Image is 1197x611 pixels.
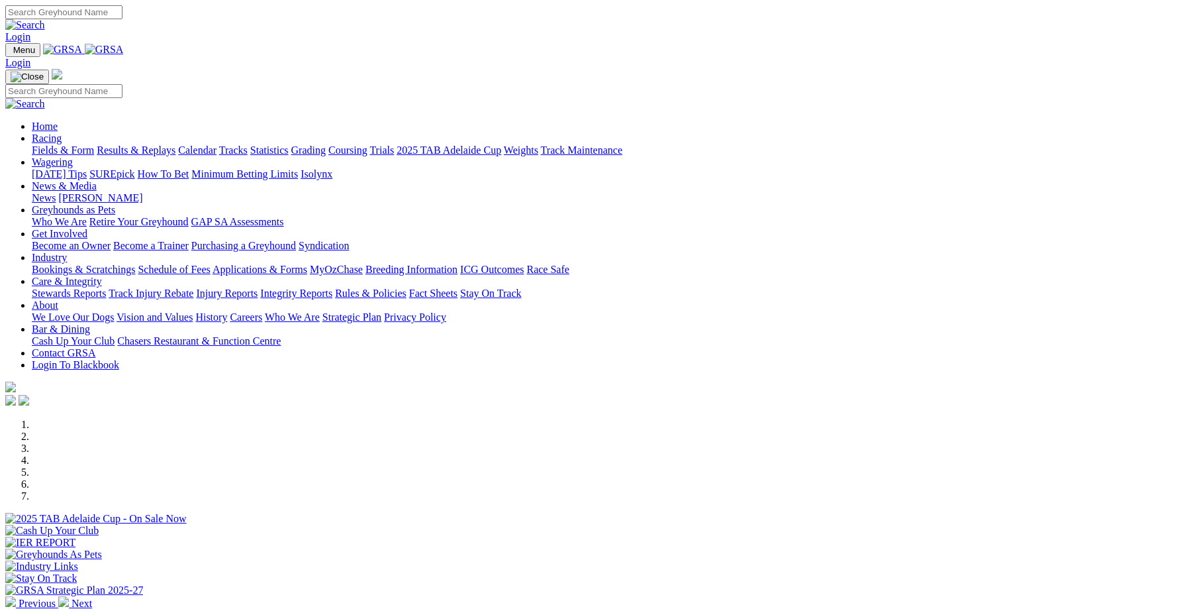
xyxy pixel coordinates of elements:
img: 2025 TAB Adelaide Cup - On Sale Now [5,513,187,525]
a: Minimum Betting Limits [191,168,298,180]
div: Industry [32,264,1192,276]
a: Trials [369,144,394,156]
div: About [32,311,1192,323]
a: Greyhounds as Pets [32,204,115,215]
a: Careers [230,311,262,323]
a: Applications & Forms [213,264,307,275]
a: Grading [291,144,326,156]
a: Strategic Plan [322,311,381,323]
img: Cash Up Your Club [5,525,99,537]
a: We Love Our Dogs [32,311,114,323]
a: Login [5,31,30,42]
img: GRSA [85,44,124,56]
a: Weights [504,144,538,156]
a: Login [5,57,30,68]
a: News [32,192,56,203]
img: Close [11,72,44,82]
img: Search [5,98,45,110]
a: Retire Your Greyhound [89,216,189,227]
span: Next [72,598,92,609]
a: 2025 TAB Adelaide Cup [397,144,501,156]
a: Stewards Reports [32,288,106,299]
img: IER REPORT [5,537,75,549]
a: Bar & Dining [32,323,90,335]
a: Next [58,598,92,609]
a: Race Safe [526,264,569,275]
img: twitter.svg [19,395,29,406]
a: Isolynx [301,168,332,180]
a: Contact GRSA [32,347,95,359]
a: Stay On Track [460,288,521,299]
input: Search [5,5,122,19]
input: Search [5,84,122,98]
a: Tracks [219,144,248,156]
img: Industry Links [5,561,78,573]
div: News & Media [32,192,1192,204]
img: logo-grsa-white.png [52,69,62,80]
img: chevron-right-pager-white.svg [58,596,69,607]
img: Search [5,19,45,31]
a: ICG Outcomes [460,264,524,275]
a: Track Injury Rebate [109,288,193,299]
a: Login To Blackbook [32,359,119,370]
a: Wagering [32,156,73,168]
a: History [195,311,227,323]
a: Track Maintenance [541,144,622,156]
a: Cash Up Your Club [32,335,115,347]
a: Who We Are [32,216,87,227]
div: Wagering [32,168,1192,180]
a: Syndication [299,240,349,251]
a: Fields & Form [32,144,94,156]
div: Bar & Dining [32,335,1192,347]
div: Greyhounds as Pets [32,216,1192,228]
img: Stay On Track [5,573,77,584]
a: Chasers Restaurant & Function Centre [117,335,281,347]
span: Previous [19,598,56,609]
a: Calendar [178,144,216,156]
a: Injury Reports [196,288,258,299]
a: Racing [32,133,62,144]
a: Who We Are [265,311,320,323]
a: GAP SA Assessments [191,216,284,227]
div: Get Involved [32,240,1192,252]
a: Results & Replays [97,144,175,156]
a: Coursing [328,144,367,156]
a: MyOzChase [310,264,363,275]
button: Toggle navigation [5,70,49,84]
a: Privacy Policy [384,311,446,323]
a: SUREpick [89,168,134,180]
a: Breeding Information [365,264,457,275]
a: Care & Integrity [32,276,102,287]
a: Bookings & Scratchings [32,264,135,275]
a: Fact Sheets [409,288,457,299]
a: News & Media [32,180,97,192]
img: chevron-left-pager-white.svg [5,596,16,607]
a: Purchasing a Greyhound [191,240,296,251]
img: Greyhounds As Pets [5,549,102,561]
a: Statistics [250,144,289,156]
a: About [32,300,58,311]
button: Toggle navigation [5,43,40,57]
a: Vision and Values [117,311,193,323]
div: Racing [32,144,1192,156]
a: How To Bet [138,168,189,180]
div: Care & Integrity [32,288,1192,300]
a: Rules & Policies [335,288,407,299]
img: GRSA Strategic Plan 2025-27 [5,584,143,596]
a: Become a Trainer [113,240,189,251]
a: Schedule of Fees [138,264,210,275]
span: Menu [13,45,35,55]
img: logo-grsa-white.png [5,382,16,392]
a: [DATE] Tips [32,168,87,180]
img: GRSA [43,44,82,56]
a: Home [32,121,58,132]
a: Integrity Reports [260,288,332,299]
a: Get Involved [32,228,87,239]
a: Previous [5,598,58,609]
img: facebook.svg [5,395,16,406]
a: [PERSON_NAME] [58,192,142,203]
a: Become an Owner [32,240,111,251]
a: Industry [32,252,67,263]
